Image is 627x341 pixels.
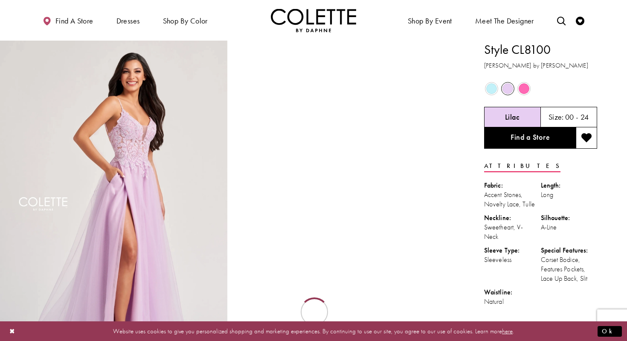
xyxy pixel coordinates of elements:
p: Website uses cookies to give you personalized shopping and marketing experiences. By continuing t... [61,325,566,337]
button: Submit Dialog [598,326,622,336]
div: Silhouette: [541,213,598,223]
span: Shop by color [161,9,210,32]
a: Toggle search [555,9,568,32]
div: A-Line [541,223,598,232]
div: Product color controls state depends on size chosen [484,81,597,97]
div: Sweetheart, V-Neck [484,223,541,241]
h5: Chosen color [505,113,520,121]
a: Find a store [41,9,95,32]
a: Check Wishlist [574,9,586,32]
div: Length: [541,181,598,190]
span: Find a store [55,17,93,25]
button: Add to wishlist [576,127,597,149]
span: Shop by color [163,17,208,25]
span: Size: [549,112,564,122]
span: Shop By Event [406,9,454,32]
span: Dresses [114,9,142,32]
h5: 00 - 24 [565,113,589,121]
img: Colette by Daphne [271,9,356,32]
div: Neckline: [484,213,541,223]
div: Special Features: [541,246,598,255]
div: Accent Stones, Novelty Lace, Tulle [484,190,541,209]
div: Sleeve Type: [484,246,541,255]
div: Waistline: [484,288,541,297]
div: Long [541,190,598,200]
h3: [PERSON_NAME] by [PERSON_NAME] [484,61,597,71]
a: Visit Home Page [271,9,356,32]
span: Shop By Event [408,17,452,25]
div: Fabric: [484,181,541,190]
span: Meet the designer [475,17,534,25]
div: Light Blue [484,81,499,96]
span: Dresses [116,17,140,25]
video: Style CL8100 Colette by Daphne #1 autoplay loop mute video [232,41,459,154]
div: Sleeveless [484,255,541,265]
a: Find a Store [484,127,576,149]
div: Lilac [500,81,515,96]
a: Meet the designer [473,9,536,32]
button: Close Dialog [5,323,20,338]
a: here [502,326,513,335]
div: Corset Bodice, Features Pockets, Lace Up Back, Slit [541,255,598,283]
div: Pink [517,81,531,96]
div: Natural [484,297,541,306]
a: Attributes [484,160,560,172]
h1: Style CL8100 [484,41,597,59]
